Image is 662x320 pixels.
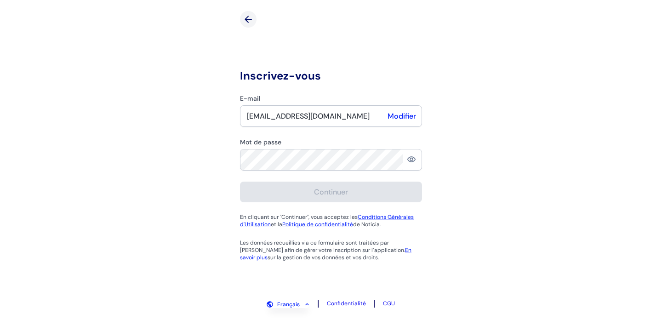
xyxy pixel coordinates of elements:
[240,94,422,103] label: E-mail
[240,138,422,146] label: Mot de passe
[240,182,422,202] button: Continuer
[240,69,422,83] h4: Inscrivez-vous
[240,246,411,261] a: En savoir plus
[240,213,414,228] a: Conditions Générales d'Utilisation
[240,239,422,261] p: Les données recueillies via ce formulaire sont traitées par [PERSON_NAME] afin de gérer votre ins...
[383,300,395,307] a: CGU
[267,301,310,308] button: Français
[314,187,348,197] div: Continuer
[388,111,416,121] a: Modifier
[317,298,320,309] span: |
[282,221,353,228] a: Politique de confidentialité
[240,213,422,228] p: En cliquant sur "Continuer", vous acceptez les et la de Noticia.
[373,298,376,309] span: |
[240,11,257,28] div: back-button
[327,300,366,307] a: Confidentialité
